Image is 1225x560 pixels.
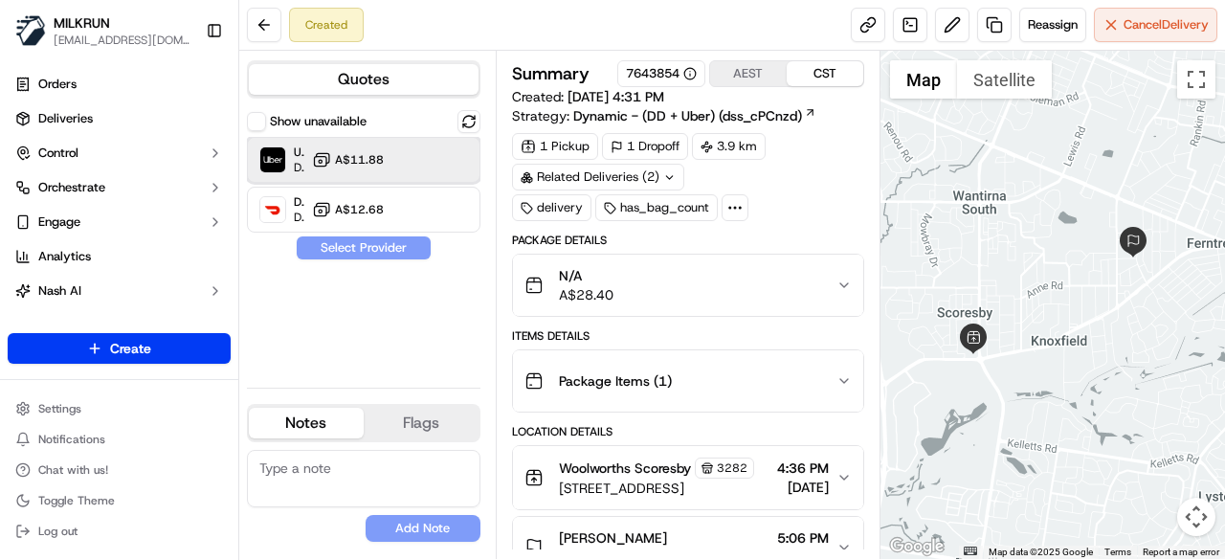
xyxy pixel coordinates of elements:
span: Control [38,145,78,162]
span: A$11.88 [335,152,384,168]
span: Map data ©2025 Google [989,547,1093,557]
button: Chat with us! [8,457,231,483]
a: Orders [8,69,231,100]
button: Woolworths Scoresby3282[STREET_ADDRESS]4:36 PM[DATE] [513,446,863,509]
span: Toggle Theme [38,493,115,508]
img: Uber [260,147,285,172]
span: A$12.68 [335,202,384,217]
button: Reassign [1019,8,1086,42]
span: [DATE] 4:31 PM [568,88,664,105]
div: Package Details [512,233,864,248]
span: Woolworths Scoresby [559,459,691,478]
button: CancelDelivery [1094,8,1217,42]
button: N/AA$28.40 [513,255,863,316]
span: Dynamic - (DD + Uber) (dss_cPCnzd) [573,106,802,125]
span: Dropoff ETA 38 minutes [294,210,304,225]
button: Package Items (1) [513,350,863,412]
span: 3282 [717,460,747,476]
button: Toggle Theme [8,487,231,514]
div: Strategy: [512,106,816,125]
button: Flags [364,408,479,438]
span: [STREET_ADDRESS] [559,479,754,498]
div: 1 Dropoff [602,133,688,160]
span: Create [110,339,151,358]
div: 1 Pickup [512,133,598,160]
span: Dropoff ETA 27 minutes [294,160,304,175]
span: Analytics [38,248,91,265]
button: Notifications [8,426,231,453]
a: Report a map error [1143,547,1219,557]
h3: Summary [512,65,590,82]
button: [EMAIL_ADDRESS][DOMAIN_NAME] [54,33,190,48]
div: Items Details [512,328,864,344]
button: A$11.88 [312,150,384,169]
button: Keyboard shortcuts [964,547,977,555]
span: Product Catalog [38,317,130,334]
div: Location Details [512,424,864,439]
span: Cancel Delivery [1124,16,1209,34]
button: A$12.68 [312,200,384,219]
button: Create [8,333,231,364]
a: Open this area in Google Maps (opens a new window) [885,534,948,559]
button: Show street map [890,60,957,99]
span: Reassign [1028,16,1078,34]
button: Quotes [249,64,479,95]
span: Engage [38,213,80,231]
div: Related Deliveries (2) [512,164,684,190]
button: Settings [8,395,231,422]
a: Analytics [8,241,231,272]
span: N/A [559,266,613,285]
span: Chat with us! [38,462,108,478]
span: 5:06 PM [777,528,829,548]
span: Orders [38,76,77,93]
span: Settings [38,401,81,416]
img: MILKRUN [15,15,46,46]
a: Terms (opens in new tab) [1104,547,1131,557]
div: delivery [512,194,591,221]
span: Uber [294,145,304,160]
span: DoorDash Drive [294,194,304,210]
button: Notes [249,408,364,438]
button: Nash AI [8,276,231,306]
span: Package Items ( 1 ) [559,371,672,391]
span: Notifications [38,432,105,447]
button: 7643854 [626,65,697,82]
span: Created: [512,87,664,106]
span: [PERSON_NAME] [559,528,667,548]
a: Product Catalog [8,310,231,341]
button: MILKRUNMILKRUN[EMAIL_ADDRESS][DOMAIN_NAME] [8,8,198,54]
img: Google [885,534,948,559]
button: Orchestrate [8,172,231,203]
span: A$28.40 [559,285,613,304]
div: 3.9 km [692,133,766,160]
button: Control [8,138,231,168]
div: has_bag_count [595,194,718,221]
span: Log out [38,524,78,539]
span: Deliveries [38,110,93,127]
a: Dynamic - (DD + Uber) (dss_cPCnzd) [573,106,816,125]
span: 4:36 PM [777,459,829,478]
button: Engage [8,207,231,237]
span: Nash AI [38,282,81,300]
button: Show satellite imagery [957,60,1052,99]
span: Orchestrate [38,179,105,196]
button: Log out [8,518,231,545]
a: Deliveries [8,103,231,134]
button: CST [787,61,863,86]
button: Toggle fullscreen view [1177,60,1215,99]
button: AEST [710,61,787,86]
img: DoorDash Drive [260,197,285,222]
span: [DATE] [777,478,829,497]
button: MILKRUN [54,13,110,33]
button: Map camera controls [1177,498,1215,536]
label: Show unavailable [270,113,367,130]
